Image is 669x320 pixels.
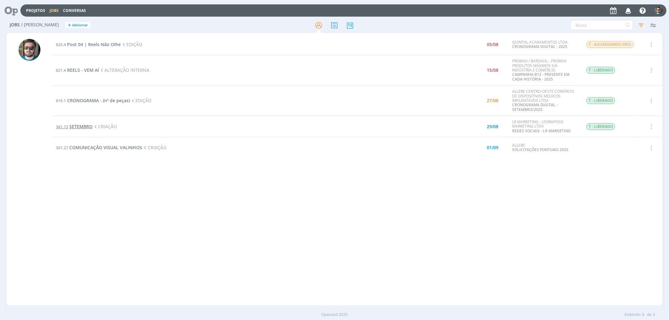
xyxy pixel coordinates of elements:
[587,67,615,74] span: T - LIBERADO
[121,41,142,47] span: EDIÇÃO
[487,68,499,72] div: 15/08
[654,5,663,16] button: R
[48,8,61,13] button: Jobs
[571,20,633,30] input: Busca
[65,22,90,29] button: +Adicionar
[587,41,634,48] span: T - AGUARDANDO INFO.
[512,128,571,134] a: REDES SOCIAIS - LR MARKETING
[655,7,662,14] img: R
[56,42,66,47] span: 625.4
[512,40,577,49] div: QUINTAL ACABAMENTOS LTDA.
[56,144,142,150] a: 301.27COMUNICAÇÃO VISUAL VALINHOS
[487,42,499,47] div: 05/08
[512,44,567,49] a: CRONOGRAMA DIGITAL - 2025
[69,144,142,150] span: COMUNICAÇÃO VISUAL VALINHOS
[647,312,651,318] span: de
[56,98,66,103] span: 619.1
[56,67,99,73] a: 621.4REELS - VEM AÍ
[68,22,71,29] span: +
[487,145,499,150] div: 01/09
[26,8,45,13] a: Projetos
[24,8,47,13] button: Projetos
[512,102,558,112] a: CRONOGRAMA DIGITAL - SETEMBRO/2025
[19,39,40,61] img: R
[56,124,68,129] span: 341.13
[487,124,499,129] div: 29/08
[512,147,568,152] a: SOLICITAÇÕES PONTUAIS 2025
[56,145,68,150] span: 301.27
[130,97,151,103] span: EDIÇÃO
[587,123,615,130] span: T - LIBERADO
[93,123,117,129] span: CRIAÇÃO
[142,144,167,150] span: CRIAÇÃO
[61,8,88,13] button: Conversas
[512,89,577,112] div: ALLERE CENTRO-OESTE COMERCIO DE DISPOSITIVOS MEDICOS IMPLANTAVEIS LTDA
[642,312,644,318] span: 6
[512,72,570,81] a: CAMPANHA B12 - PRESENTE EM CADA HISTÓRIA - 2025
[56,97,130,103] a: 619.1CRONOGRAMA - (nº de peças)
[21,22,59,28] span: / [PERSON_NAME]
[56,123,93,129] a: 341.13SETEMBRO
[624,312,641,318] span: Exibindo
[67,97,130,103] span: CRONOGRAMA - (nº de peças)
[56,67,66,73] span: 621.4
[99,67,149,73] span: ALTERAÇÃO INTERNA
[512,143,577,152] div: ALLERE
[67,41,121,47] span: Post 04 | Reels Não Olhe
[69,123,93,129] span: SETEMBRO
[653,312,655,318] span: 5
[56,41,121,47] a: 625.4Post 04 | Reels Não Olhe
[587,97,615,104] span: T - LIBERADO
[67,67,99,73] span: REELS - VEM AÍ
[72,23,88,27] span: Adicionar
[512,120,577,133] div: LR MARKETING - LEORAPOSO MARKETING LTDA
[512,59,577,81] div: PROMAX / BARDAHL - PROMAX PRODUTOS MÁXIMOS S/A INDÚSTRIA E COMÉRCIO
[50,8,59,13] a: Jobs
[63,8,86,13] a: Conversas
[487,98,499,103] div: 27/08
[10,22,20,28] span: Jobs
